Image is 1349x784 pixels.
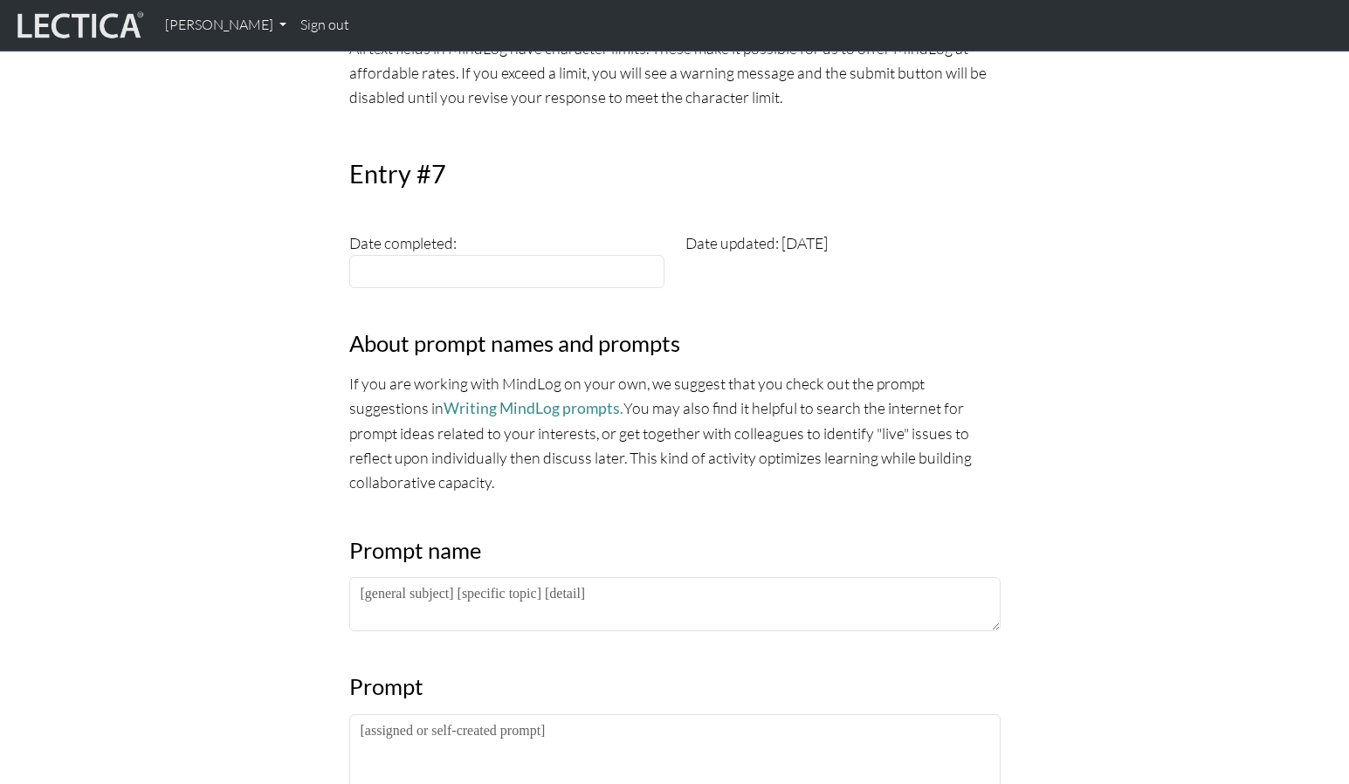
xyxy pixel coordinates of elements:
[349,36,1001,109] p: All text fields in MindLog have character limits. These make it possible for us to offer MindLog ...
[158,7,293,44] a: [PERSON_NAME]
[349,537,1001,564] h3: Prompt name
[444,399,623,417] a: Writing MindLog prompts.
[675,230,1011,288] div: Date updated: [DATE]
[13,9,144,42] img: lecticalive
[349,673,1001,700] h3: Prompt
[349,230,457,255] label: Date completed:
[293,7,356,44] a: Sign out
[349,330,1001,357] h3: About prompt names and prompts
[349,371,1001,495] p: If you are working with MindLog on your own, we suggest that you check out the prompt suggestions...
[339,159,1011,189] h2: Entry #7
